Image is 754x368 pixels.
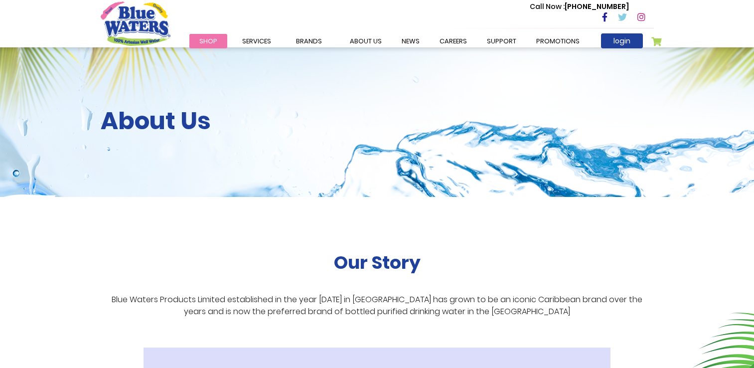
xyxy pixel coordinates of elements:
[430,34,477,48] a: careers
[601,33,643,48] a: login
[477,34,526,48] a: support
[101,107,654,136] h2: About Us
[242,36,271,46] span: Services
[526,34,590,48] a: Promotions
[530,1,629,12] p: [PHONE_NUMBER]
[199,36,217,46] span: Shop
[101,294,654,318] p: Blue Waters Products Limited established in the year [DATE] in [GEOGRAPHIC_DATA] has grown to be ...
[101,1,170,45] a: store logo
[334,252,421,273] h2: Our Story
[296,36,322,46] span: Brands
[340,34,392,48] a: about us
[530,1,565,11] span: Call Now :
[392,34,430,48] a: News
